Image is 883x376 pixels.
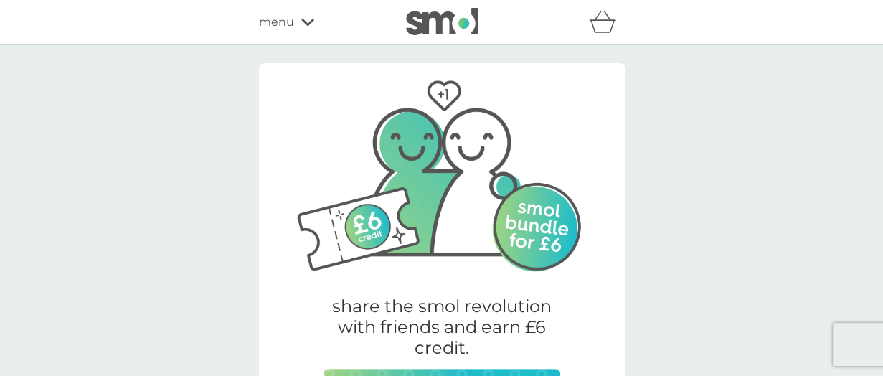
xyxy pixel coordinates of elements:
[324,296,560,358] p: share the smol revolution with friends and earn £6 credit.
[589,8,625,37] div: basket
[259,13,294,32] span: menu
[406,8,478,35] img: smol
[280,63,603,278] img: Two friends, one with their arm around the other.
